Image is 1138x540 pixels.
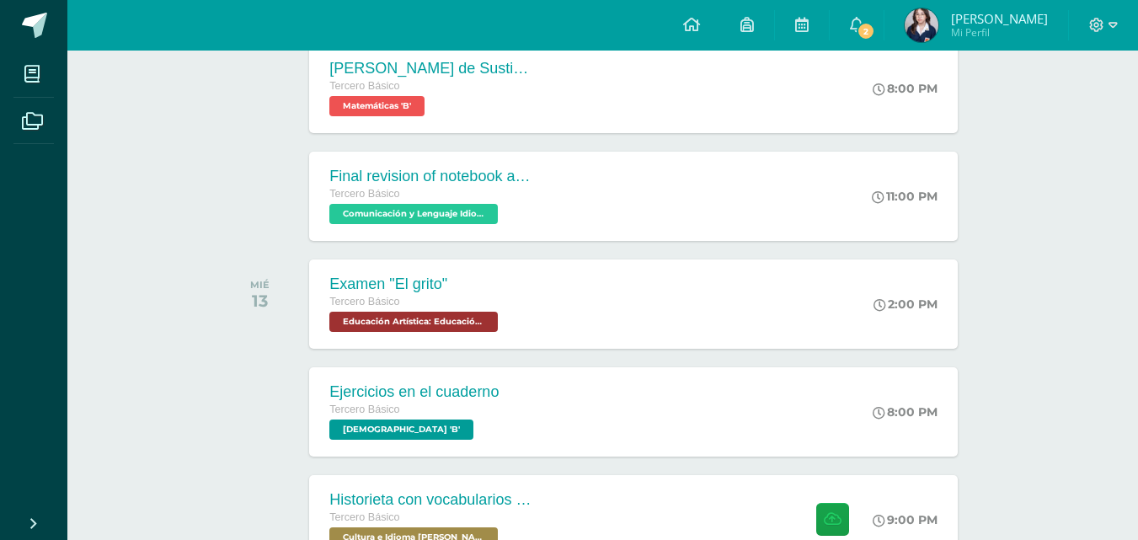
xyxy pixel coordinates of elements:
[329,80,399,92] span: Tercero Básico
[873,81,938,96] div: 8:00 PM
[951,25,1048,40] span: Mi Perfil
[857,22,875,40] span: 2
[329,383,499,401] div: Ejercicios en el cuaderno
[329,404,399,415] span: Tercero Básico
[874,297,938,312] div: 2:00 PM
[329,60,532,78] div: [PERSON_NAME] de Sustitución
[329,96,425,116] span: Matemáticas 'B'
[873,512,938,527] div: 9:00 PM
[873,404,938,420] div: 8:00 PM
[951,10,1048,27] span: [PERSON_NAME]
[329,420,473,440] span: Evangelización 'B'
[329,296,399,307] span: Tercero Básico
[872,189,938,204] div: 11:00 PM
[329,511,399,523] span: Tercero Básico
[329,312,498,332] span: Educación Artística: Educación Musical 'B'
[329,275,502,293] div: Examen "El grito"
[250,291,270,311] div: 13
[250,279,270,291] div: MIÉ
[329,168,532,185] div: Final revision of notebook and book
[905,8,938,42] img: 41b69cafc6c9dcc1d0ea30fe2271c450.png
[329,204,498,224] span: Comunicación y Lenguaje Idioma Extranjero Inglés 'B'
[329,188,399,200] span: Tercero Básico
[329,491,532,509] div: Historieta con vocabularios básicos en kaqchikel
